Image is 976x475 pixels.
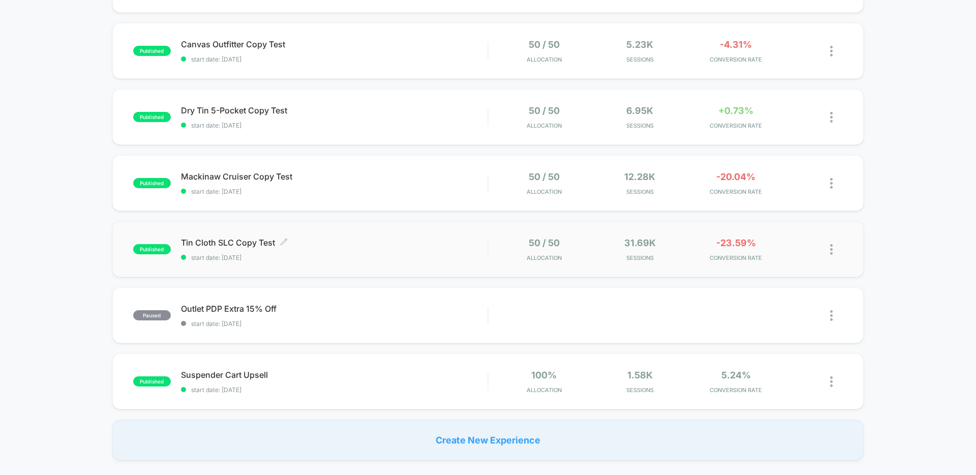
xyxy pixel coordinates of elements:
[690,254,781,261] span: CONVERSION RATE
[133,46,171,56] span: published
[181,304,487,314] span: Outlet PDP Extra 15% Off
[181,320,487,328] span: start date: [DATE]
[830,112,833,123] img: close
[830,310,833,321] img: close
[181,39,487,49] span: Canvas Outfitter Copy Test
[527,254,562,261] span: Allocation
[718,105,753,116] span: +0.73%
[133,178,171,188] span: published
[595,188,686,195] span: Sessions
[531,370,557,380] span: 100%
[529,39,560,50] span: 50 / 50
[595,254,686,261] span: Sessions
[181,55,487,63] span: start date: [DATE]
[527,188,562,195] span: Allocation
[181,171,487,182] span: Mackinaw Cruiser Copy Test
[626,105,653,116] span: 6.95k
[181,370,487,380] span: Suspender Cart Upsell
[133,376,171,387] span: published
[627,370,653,380] span: 1.58k
[595,56,686,63] span: Sessions
[133,310,171,320] span: paused
[529,237,560,248] span: 50 / 50
[181,188,487,195] span: start date: [DATE]
[830,46,833,56] img: close
[690,387,781,394] span: CONVERSION RATE
[624,237,656,248] span: 31.69k
[527,122,562,129] span: Allocation
[133,244,171,254] span: published
[830,376,833,387] img: close
[595,387,686,394] span: Sessions
[624,171,655,182] span: 12.28k
[181,254,487,261] span: start date: [DATE]
[690,188,781,195] span: CONVERSION RATE
[720,39,752,50] span: -4.31%
[527,56,562,63] span: Allocation
[181,237,487,248] span: Tin Cloth SLC Copy Test
[181,122,487,129] span: start date: [DATE]
[112,420,864,460] div: Create New Experience
[133,112,171,122] span: published
[595,122,686,129] span: Sessions
[529,105,560,116] span: 50 / 50
[181,386,487,394] span: start date: [DATE]
[721,370,751,380] span: 5.24%
[529,171,560,182] span: 50 / 50
[181,105,487,115] span: Dry Tin 5-Pocket Copy Test
[690,56,781,63] span: CONVERSION RATE
[830,178,833,189] img: close
[716,171,755,182] span: -20.04%
[626,39,653,50] span: 5.23k
[716,237,756,248] span: -23.59%
[527,387,562,394] span: Allocation
[830,244,833,255] img: close
[690,122,781,129] span: CONVERSION RATE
